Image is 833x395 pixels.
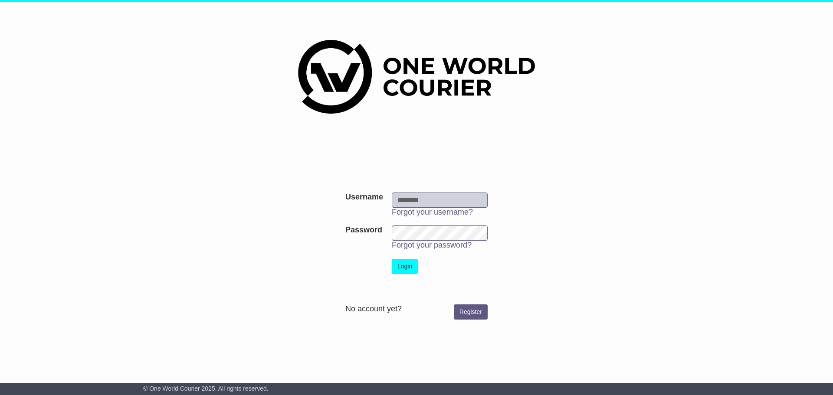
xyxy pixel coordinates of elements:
[392,241,472,249] a: Forgot your password?
[345,193,383,202] label: Username
[392,259,418,274] button: Login
[454,304,488,320] a: Register
[345,304,488,314] div: No account yet?
[143,385,269,392] span: © One World Courier 2025. All rights reserved.
[392,208,473,216] a: Forgot your username?
[298,40,535,114] img: One World
[345,225,382,235] label: Password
